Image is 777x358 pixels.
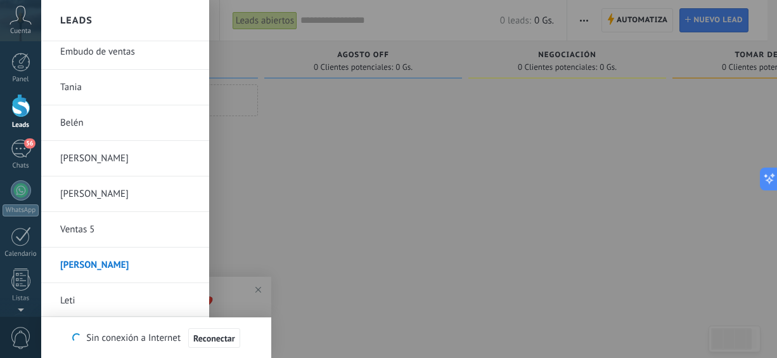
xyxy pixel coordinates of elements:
a: Ventas 5 [60,212,196,248]
h2: Leads [60,1,93,41]
div: Leads [3,121,39,129]
span: Cuenta [10,27,31,36]
div: WhatsApp [3,204,39,216]
div: Listas [3,295,39,303]
a: Tania [60,70,196,105]
a: Todos los leads [41,317,205,358]
button: Reconectar [188,328,240,348]
div: Sin conexión a Internet [72,328,240,348]
div: Chats [3,162,39,170]
span: 56 [24,138,35,149]
a: Embudo de ventas [60,34,196,70]
div: Calendario [3,250,39,258]
a: [PERSON_NAME] [60,141,196,176]
span: Reconectar [193,334,235,343]
a: Leti [60,283,196,319]
div: Panel [3,76,39,84]
a: [PERSON_NAME] [60,248,196,283]
a: Belén [60,105,196,141]
a: [PERSON_NAME] [60,176,196,212]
